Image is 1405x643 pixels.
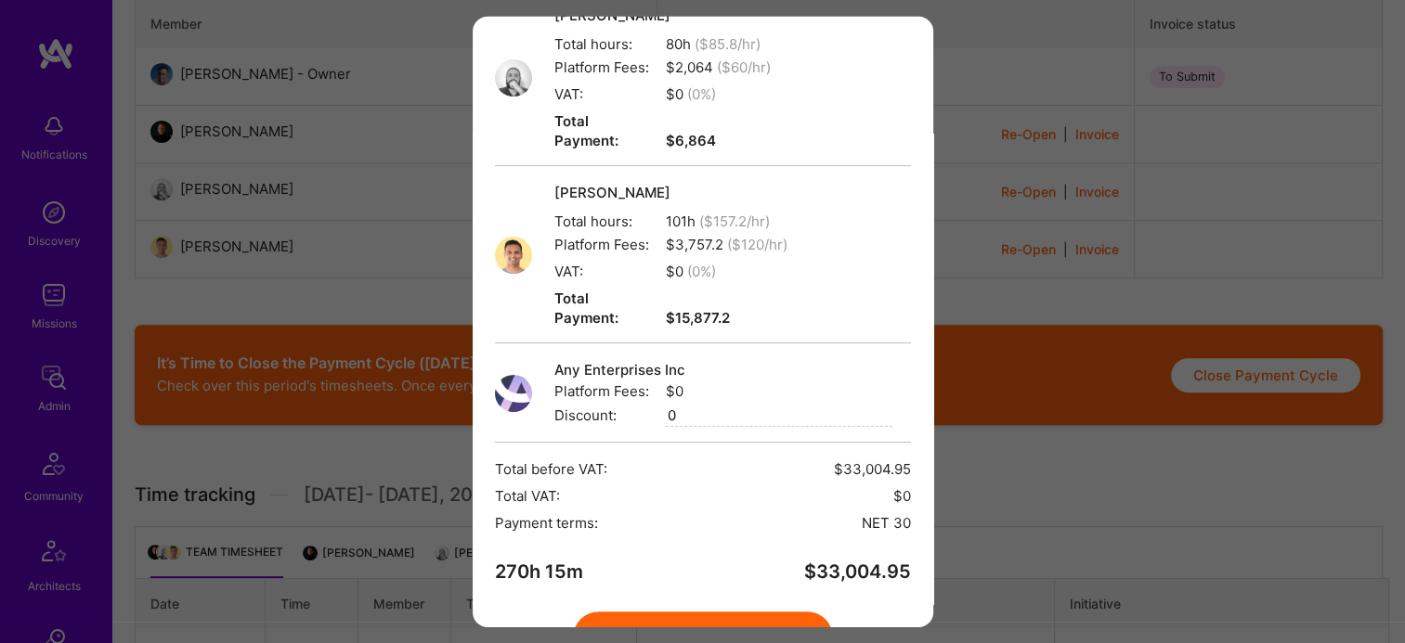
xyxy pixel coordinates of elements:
[554,58,771,77] span: $ 2,064
[804,562,911,582] span: $ 33,004.95
[554,381,892,401] span: $0
[495,486,560,506] span: Total VAT:
[695,35,761,53] span: ($ 85.8 /hr)
[554,34,771,54] span: 80h
[554,84,655,104] span: VAT:
[687,85,716,103] span: ( 0 %)
[554,212,787,231] span: 101h
[554,212,655,231] span: Total hours:
[495,459,607,479] span: Total before VAT:
[554,235,787,254] span: $ 3,757.2
[495,513,598,533] span: Payment terms:
[554,111,655,150] span: Total Payment:
[554,183,787,202] span: [PERSON_NAME]
[834,459,911,479] span: $33,004.95
[554,360,892,379] span: Any Enterprises Inc
[554,262,787,281] span: $0
[862,513,911,533] span: NET 30
[727,236,787,253] span: ($ 120 /hr)
[554,58,655,77] span: Platform Fees:
[554,262,655,281] span: VAT:
[554,84,771,104] span: $0
[554,289,655,328] span: Total Payment:
[554,381,655,401] span: Platform Fees:
[699,212,770,230] span: ($ 157.2 /hr)
[893,486,911,506] span: $0
[495,59,532,96] img: User Avatar
[495,237,532,274] img: User Avatar
[687,263,716,280] span: ( 0 %)
[554,405,655,425] span: Discount:
[473,16,933,626] div: modal
[554,34,655,54] span: Total hours:
[554,235,655,254] span: Platform Fees:
[554,309,730,327] strong: $15,877.2
[554,132,716,149] strong: $6,864
[495,375,532,412] img: User Avatar
[495,562,583,582] span: 270h 15m
[717,58,771,76] span: ($ 60 /hr)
